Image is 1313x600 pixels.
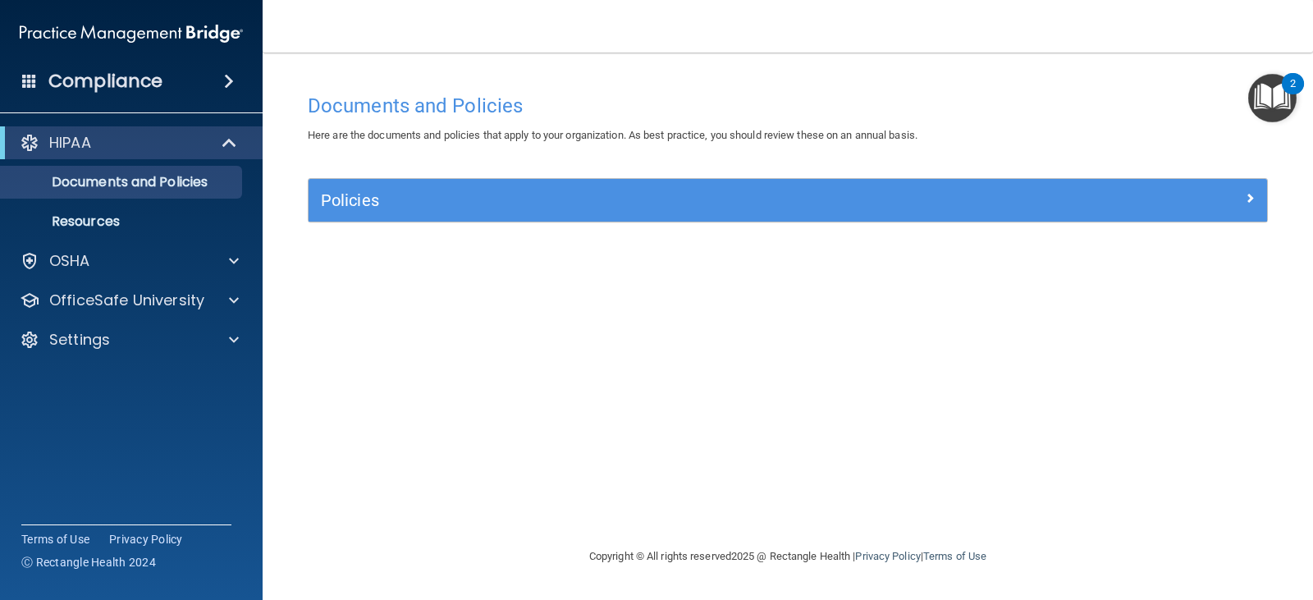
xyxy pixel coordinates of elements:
a: Settings [20,330,239,350]
button: Open Resource Center, 2 new notifications [1248,74,1297,122]
a: HIPAA [20,133,238,153]
a: OfficeSafe University [20,291,239,310]
a: Privacy Policy [855,550,920,562]
div: Copyright © All rights reserved 2025 @ Rectangle Health | | [488,530,1087,583]
p: Settings [49,330,110,350]
a: OSHA [20,251,239,271]
p: OSHA [49,251,90,271]
iframe: Drift Widget Chat Controller [1029,491,1293,556]
a: Policies [321,187,1255,213]
p: HIPAA [49,133,91,153]
p: OfficeSafe University [49,291,204,310]
p: Documents and Policies [11,174,235,190]
a: Terms of Use [923,550,986,562]
a: Terms of Use [21,531,89,547]
span: Here are the documents and policies that apply to your organization. As best practice, you should... [308,129,917,141]
h5: Policies [321,191,1015,209]
h4: Compliance [48,70,162,93]
span: Ⓒ Rectangle Health 2024 [21,554,156,570]
div: 2 [1290,84,1296,105]
a: Privacy Policy [109,531,183,547]
img: PMB logo [20,17,243,50]
h4: Documents and Policies [308,95,1268,117]
p: Resources [11,213,235,230]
